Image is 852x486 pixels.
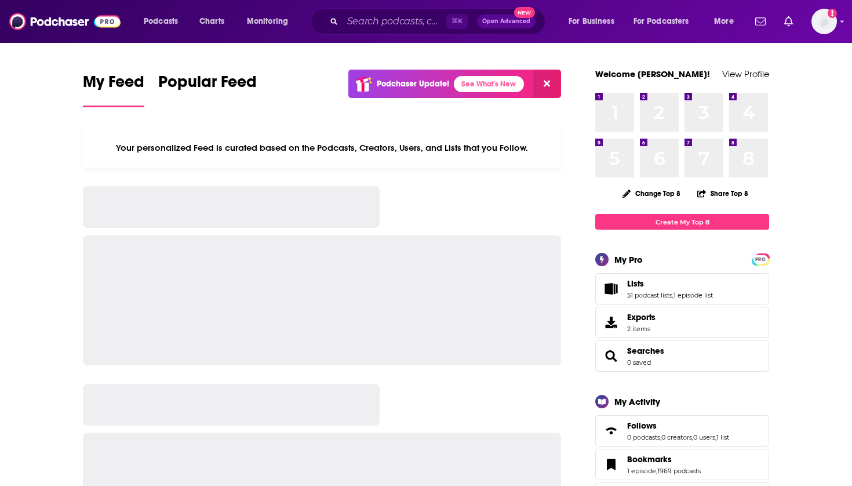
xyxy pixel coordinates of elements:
[599,281,622,297] a: Lists
[627,312,656,322] span: Exports
[83,128,561,168] div: Your personalized Feed is curated based on the Podcasts, Creators, Users, and Lists that you Follow.
[377,79,449,89] p: Podchaser Update!
[627,358,651,367] a: 0 saved
[343,12,446,31] input: Search podcasts, credits, & more...
[9,10,121,32] img: Podchaser - Follow, Share and Rate Podcasts
[672,291,673,299] span: ,
[633,13,689,30] span: For Podcasters
[673,291,713,299] a: 1 episode list
[660,433,661,441] span: ,
[158,72,257,107] a: Popular Feed
[627,278,713,289] a: Lists
[144,13,178,30] span: Podcasts
[627,420,657,431] span: Follows
[595,415,769,447] span: Follows
[514,7,535,18] span: New
[626,12,706,31] button: open menu
[627,278,644,289] span: Lists
[560,12,629,31] button: open menu
[828,9,837,18] svg: Add a profile image
[595,307,769,338] a: Exports
[599,314,622,331] span: Exports
[627,454,672,465] span: Bookmarks
[158,72,257,99] span: Popular Feed
[599,423,622,439] a: Follows
[627,420,729,431] a: Follows
[722,68,769,79] a: View Profile
[697,182,749,205] button: Share Top 8
[656,467,657,475] span: ,
[753,255,767,264] span: PRO
[614,254,643,265] div: My Pro
[599,456,622,473] a: Bookmarks
[454,76,524,92] a: See What's New
[716,433,729,441] a: 1 list
[247,13,288,30] span: Monitoring
[693,433,715,441] a: 0 users
[715,433,716,441] span: ,
[751,12,770,31] a: Show notifications dropdown
[657,467,701,475] a: 1969 podcasts
[706,12,748,31] button: open menu
[627,454,701,465] a: Bookmarks
[192,12,231,31] a: Charts
[595,273,769,304] span: Lists
[780,12,798,31] a: Show notifications dropdown
[239,12,303,31] button: open menu
[692,433,693,441] span: ,
[616,186,687,201] button: Change Top 8
[811,9,837,34] img: User Profile
[83,72,144,107] a: My Feed
[627,433,660,441] a: 0 podcasts
[136,12,193,31] button: open menu
[599,348,622,364] a: Searches
[753,255,767,263] a: PRO
[595,214,769,230] a: Create My Top 8
[627,467,656,475] a: 1 episode
[627,325,656,333] span: 2 items
[477,14,536,28] button: Open AdvancedNew
[627,291,672,299] a: 51 podcast lists
[614,396,660,407] div: My Activity
[811,9,837,34] button: Show profile menu
[446,14,468,29] span: ⌘ K
[627,346,664,356] a: Searches
[83,72,144,99] span: My Feed
[714,13,734,30] span: More
[661,433,692,441] a: 0 creators
[569,13,614,30] span: For Business
[482,19,530,24] span: Open Advanced
[595,68,710,79] a: Welcome [PERSON_NAME]!
[199,13,224,30] span: Charts
[595,449,769,480] span: Bookmarks
[322,8,556,35] div: Search podcasts, credits, & more...
[811,9,837,34] span: Logged in as Mark.Hayward
[595,340,769,372] span: Searches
